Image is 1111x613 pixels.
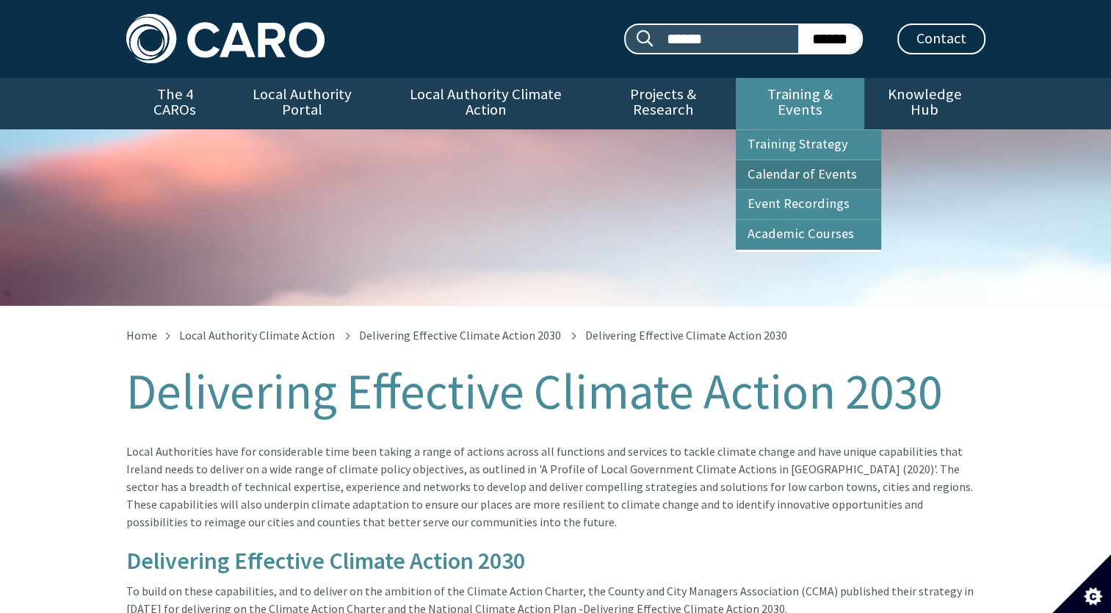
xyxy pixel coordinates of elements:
[126,328,157,343] a: Home
[590,78,736,129] a: Projects & Research
[897,24,985,54] a: Contact
[126,78,224,129] a: The 4 CAROs
[126,365,985,419] h1: Delivering Effective Climate Action 2030
[381,78,590,129] a: Local Authority Climate Action
[864,78,985,129] a: Knowledge Hub
[736,220,881,249] a: Academic Courses
[359,328,561,343] a: Delivering Effective Climate Action 2030
[126,442,985,548] div: Local Authorities have for considerable time been taking a range of actions across all functions ...
[126,548,985,574] h3: Delivering Effective Climate Action 2030
[736,130,881,159] a: Training Strategy
[736,160,881,190] a: Calendar of Events
[736,190,881,219] a: Event Recordings
[179,328,335,343] a: Local Authority Climate Action
[224,78,381,129] a: Local Authority Portal
[585,328,787,343] span: Delivering Effective Climate Action 2030
[126,14,325,63] img: Caro logo
[1052,554,1111,613] button: Set cookie preferences
[736,78,864,129] a: Training & Events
